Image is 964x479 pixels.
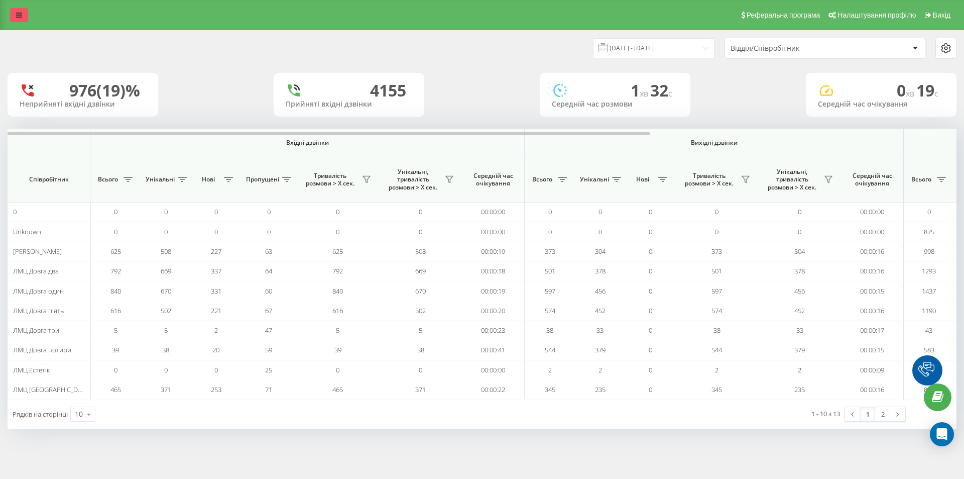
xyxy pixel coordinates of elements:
td: 00:00:16 [841,242,904,261]
span: 625 [110,247,121,256]
span: 2 [715,365,718,374]
span: Рядків на сторінці [13,410,68,419]
span: 583 [924,345,934,354]
td: 00:00:41 [462,340,525,360]
td: 00:00:18 [462,261,525,281]
span: 0 [798,227,801,236]
td: 00:00:16 [841,301,904,321]
span: 0 [164,207,168,216]
span: ЛМЦ Довга п'ять [13,306,64,315]
span: 501 [545,266,555,275]
div: Середній час очікування [818,100,944,109]
span: 2 [548,365,552,374]
span: c [668,88,672,99]
span: Пропущені [246,175,279,183]
span: 0 [164,227,168,236]
span: хв [640,88,650,99]
span: 669 [415,266,426,275]
span: Середній час очікування [469,172,517,187]
span: 235 [595,385,606,394]
span: 0 [649,306,652,315]
span: Всього [530,175,555,183]
td: 00:00:19 [462,242,525,261]
td: 00:00:17 [841,321,904,340]
span: Всього [909,175,934,183]
span: 0 [649,326,652,335]
span: 63 [265,247,272,256]
span: 0 [649,345,652,354]
a: 1 [860,407,875,421]
td: 00:00:22 [462,380,525,400]
span: ЛМЦ Довга три [13,326,59,335]
span: ЛМЦ Довга один [13,286,64,296]
span: c [934,88,938,99]
span: 5 [114,326,117,335]
span: 5 [419,326,422,335]
span: 597 [545,286,555,296]
span: 0 [336,365,339,374]
span: 0 [598,207,602,216]
span: 71 [265,385,272,394]
span: 0 [114,365,117,374]
div: 10 [75,409,83,419]
span: 501 [711,266,722,275]
span: 253 [211,385,221,394]
span: 38 [713,326,720,335]
span: 64 [265,266,272,275]
span: 60 [265,286,272,296]
span: 235 [794,385,805,394]
span: 616 [332,306,343,315]
span: 1293 [922,266,936,275]
span: 508 [161,247,171,256]
span: Реферальна програма [747,11,820,19]
span: 544 [711,345,722,354]
span: 20 [212,345,219,354]
td: 00:00:00 [462,360,525,380]
span: 1 [631,79,650,101]
span: Середній час очікування [849,172,896,187]
span: 0 [649,227,652,236]
span: 0 [267,207,271,216]
span: ЛМЦ [GEOGRAPHIC_DATA] [13,385,91,394]
span: Унікальні, тривалість розмови > Х сек. [384,168,442,191]
span: [PERSON_NAME] [13,247,62,256]
span: 39 [112,345,119,354]
span: Тривалість розмови > Х сек. [680,172,738,187]
span: 998 [924,247,934,256]
span: 379 [595,345,606,354]
span: 59 [265,345,272,354]
td: 00:00:00 [841,222,904,241]
td: 00:00:23 [462,321,525,340]
span: 0 [649,266,652,275]
span: Вихідні дзвінки [548,139,880,147]
span: Налаштування профілю [837,11,916,19]
span: 0 [164,365,168,374]
span: 840 [332,286,343,296]
span: 0 [649,385,652,394]
span: 0 [336,227,339,236]
span: 0 [214,227,218,236]
td: 00:00:19 [462,281,525,301]
span: 19 [916,79,938,101]
span: 0 [598,227,602,236]
span: 38 [417,345,424,354]
span: 502 [415,306,426,315]
span: 0 [715,207,718,216]
span: 669 [161,266,171,275]
span: 43 [925,326,932,335]
span: 32 [650,79,672,101]
span: 0 [715,227,718,236]
span: 544 [545,345,555,354]
td: 00:00:15 [841,281,904,301]
span: 378 [794,266,805,275]
span: 371 [161,385,171,394]
span: Вхідні дзвінки [116,139,498,147]
span: 0 [649,207,652,216]
div: Прийняті вхідні дзвінки [286,100,412,109]
div: Open Intercom Messenger [930,422,954,446]
span: Унікальні [580,175,609,183]
span: 33 [796,326,803,335]
span: 616 [110,306,121,315]
span: 452 [595,306,606,315]
span: Unknown [13,227,41,236]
